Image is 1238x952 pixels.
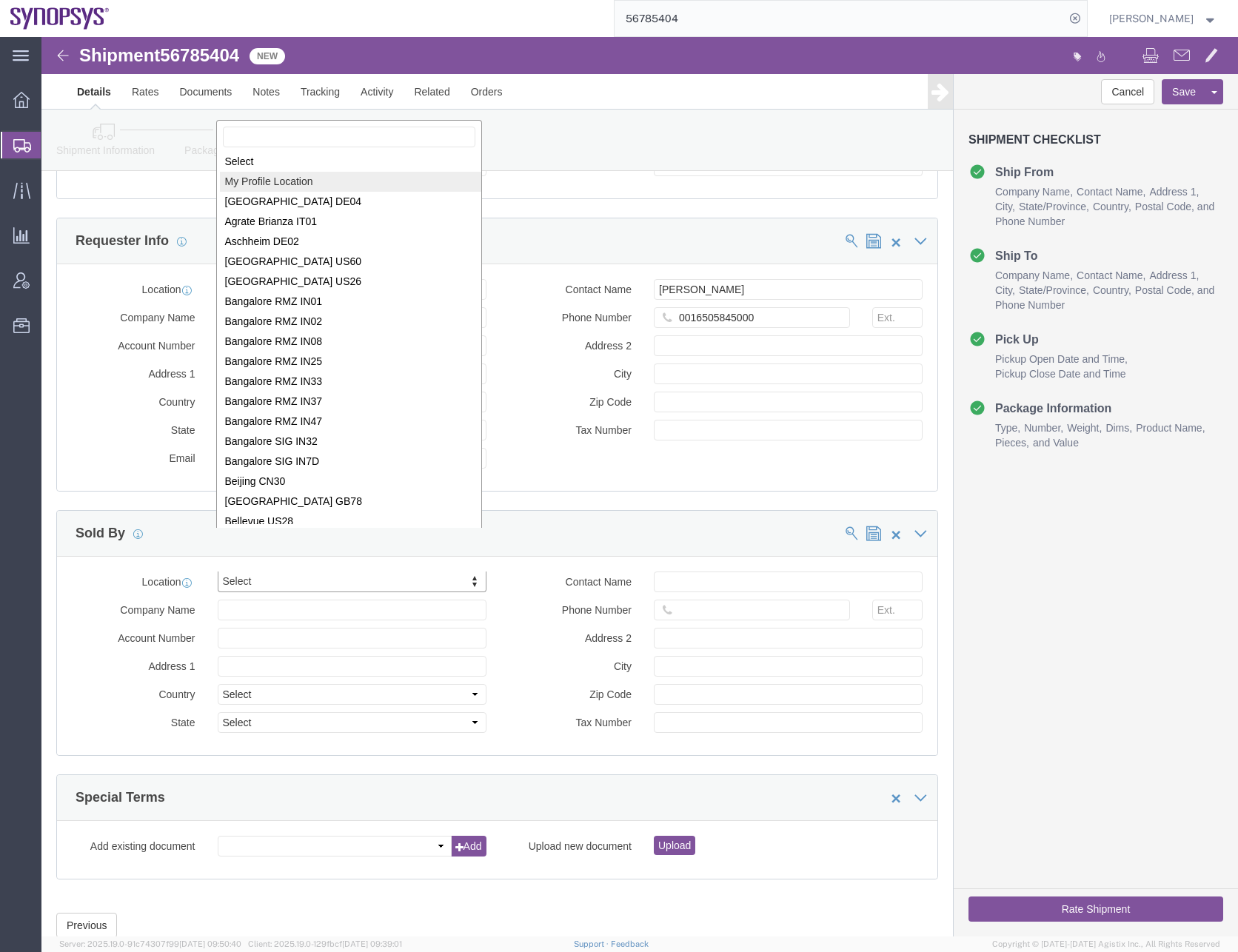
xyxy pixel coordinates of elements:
[992,938,1220,951] span: Copyright © [DATE]-[DATE] Agistix Inc., All Rights Reserved
[1108,10,1218,27] button: [PERSON_NAME]
[574,939,611,948] a: Support
[10,7,110,30] img: logo
[611,939,649,948] a: Feedback
[59,939,241,948] span: Server: 2025.19.0-91c74307f99
[1109,10,1194,27] span: Rafael Chacon
[179,939,241,948] span: [DATE] 09:50:40
[342,939,402,948] span: [DATE] 09:39:01
[615,1,1065,36] input: Search for shipment number, reference number
[41,37,1238,936] iframe: FS Legacy Container
[248,939,402,948] span: Client: 2025.19.0-129fbcf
